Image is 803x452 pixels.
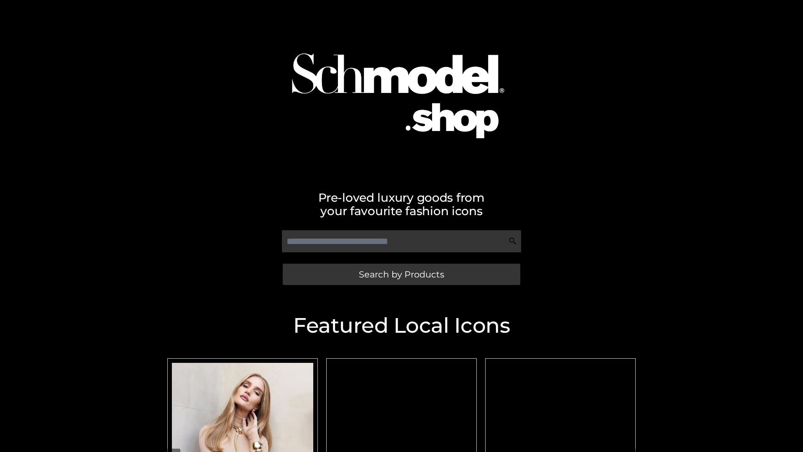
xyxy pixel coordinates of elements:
img: Search Icon [509,237,517,245]
h2: Featured Local Icons​ [163,315,640,336]
h2: Pre-loved luxury goods from your favourite fashion icons [163,191,640,218]
a: Search by Products [283,264,520,285]
span: Search by Products [359,270,444,279]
